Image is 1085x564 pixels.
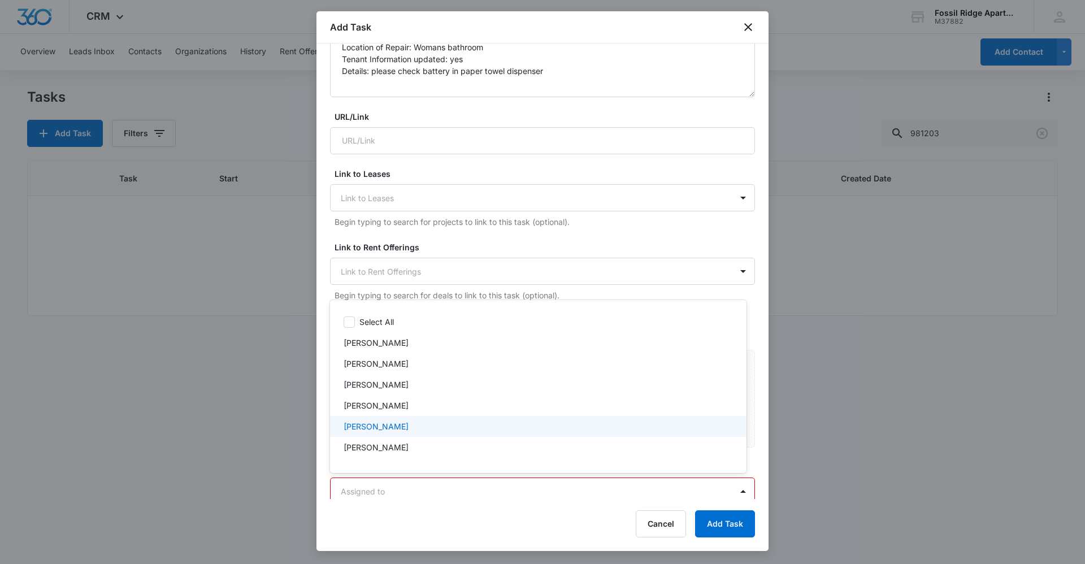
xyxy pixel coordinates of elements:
p: [PERSON_NAME] [344,441,409,453]
p: [PERSON_NAME] [344,462,409,474]
p: [PERSON_NAME] [344,337,409,349]
p: [PERSON_NAME] [344,358,409,370]
p: Select All [359,316,394,328]
p: [PERSON_NAME] [344,379,409,391]
p: [PERSON_NAME] [344,400,409,411]
p: [PERSON_NAME] [344,420,409,432]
